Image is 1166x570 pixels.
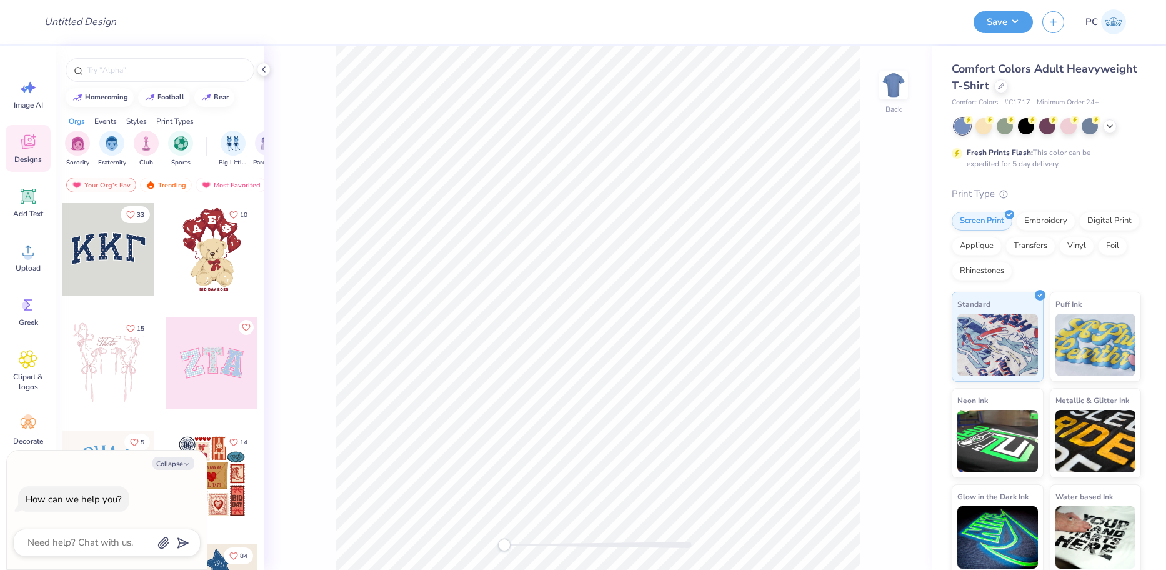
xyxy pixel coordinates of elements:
div: Transfers [1005,237,1055,256]
span: Sports [171,158,191,167]
div: Foil [1098,237,1127,256]
img: trend_line.gif [72,94,82,101]
div: homecoming [85,94,128,101]
div: Rhinestones [952,262,1012,281]
button: Like [224,206,253,223]
span: Minimum Order: 24 + [1037,97,1099,108]
strong: Fresh Prints Flash: [967,147,1033,157]
span: 33 [137,212,144,218]
div: Applique [952,237,1002,256]
img: Puff Ink [1055,314,1136,376]
img: Parent's Weekend Image [261,136,275,151]
img: trend_line.gif [201,94,211,101]
img: Standard [957,314,1038,376]
div: Styles [126,116,147,127]
img: most_fav.gif [72,181,82,189]
span: Glow in the Dark Ink [957,490,1029,503]
img: most_fav.gif [201,181,211,189]
button: filter button [168,131,193,167]
button: Like [239,320,254,335]
div: Events [94,116,117,127]
div: bear [214,94,229,101]
img: Back [881,72,906,97]
span: Water based Ink [1055,490,1113,503]
div: Back [885,104,902,115]
button: filter button [65,131,90,167]
img: Metallic & Glitter Ink [1055,410,1136,472]
span: Big Little Reveal [219,158,247,167]
span: Upload [16,263,41,273]
button: Collapse [152,457,194,470]
button: Like [124,434,150,451]
div: Most Favorited [196,177,266,192]
div: filter for Fraternity [98,131,126,167]
button: Like [121,320,150,337]
span: Decorate [13,436,43,446]
span: Add Text [13,209,43,219]
img: Neon Ink [957,410,1038,472]
div: filter for Club [134,131,159,167]
div: Accessibility label [498,539,511,551]
img: Popoy Cangao [1101,9,1126,34]
div: Trending [140,177,192,192]
span: Fraternity [98,158,126,167]
button: filter button [98,131,126,167]
span: PC [1085,15,1098,29]
span: Neon Ink [957,394,988,407]
div: Orgs [69,116,85,127]
a: PC [1080,9,1132,34]
span: Club [139,158,153,167]
span: Metallic & Glitter Ink [1055,394,1129,407]
button: filter button [253,131,282,167]
div: This color can be expedited for 5 day delivery. [967,147,1120,169]
span: 15 [137,326,144,332]
div: filter for Big Little Reveal [219,131,247,167]
button: bear [194,88,234,107]
img: trending.gif [146,181,156,189]
button: Like [121,206,150,223]
div: How can we help you? [26,493,122,506]
img: Sorority Image [71,136,85,151]
span: Designs [14,154,42,164]
span: # C1717 [1004,97,1030,108]
div: filter for Sorority [65,131,90,167]
div: Your Org's Fav [66,177,136,192]
span: Comfort Colors [952,97,998,108]
span: 5 [141,439,144,446]
span: Image AI [14,100,43,110]
button: Like [224,434,253,451]
div: football [157,94,184,101]
img: Glow in the Dark Ink [957,506,1038,569]
button: Save [974,11,1033,33]
span: Puff Ink [1055,297,1082,311]
div: Print Types [156,116,194,127]
img: Fraternity Image [105,136,119,151]
div: filter for Parent's Weekend [253,131,282,167]
span: Parent's Weekend [253,158,282,167]
span: 14 [240,439,247,446]
span: Standard [957,297,990,311]
div: Embroidery [1016,212,1075,231]
div: Print Type [952,187,1141,201]
input: Try "Alpha" [86,64,246,76]
img: Sports Image [174,136,188,151]
button: filter button [219,131,247,167]
input: Untitled Design [34,9,126,34]
button: Like [224,547,253,564]
div: Digital Print [1079,212,1140,231]
span: 84 [240,553,247,559]
span: Sorority [66,158,89,167]
span: Clipart & logos [7,372,49,392]
button: football [138,88,190,107]
div: Vinyl [1059,237,1094,256]
span: 10 [240,212,247,218]
span: Greek [19,317,38,327]
button: filter button [134,131,159,167]
img: Big Little Reveal Image [226,136,240,151]
div: Screen Print [952,212,1012,231]
img: Water based Ink [1055,506,1136,569]
span: Comfort Colors Adult Heavyweight T-Shirt [952,61,1137,93]
button: homecoming [66,88,134,107]
img: trend_line.gif [145,94,155,101]
img: Club Image [139,136,153,151]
